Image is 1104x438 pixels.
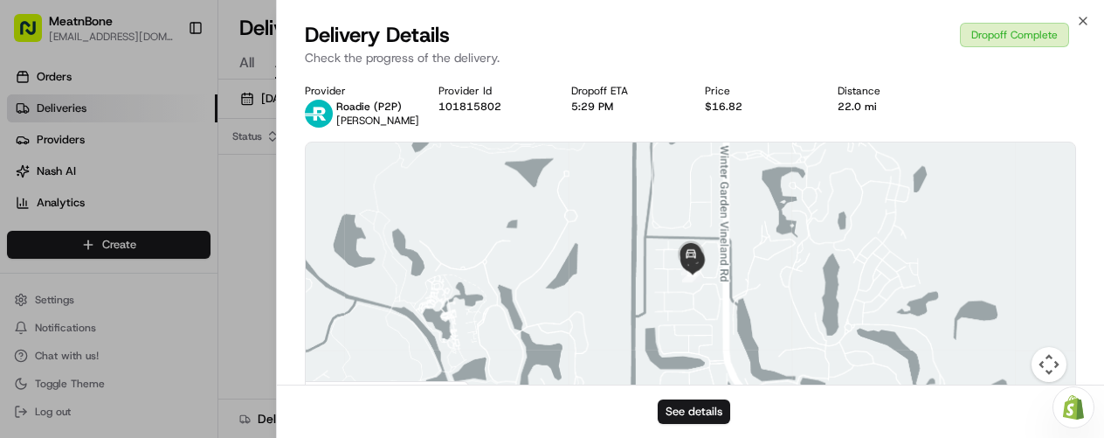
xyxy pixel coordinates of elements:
[838,100,943,114] div: 22.0 mi
[305,21,450,49] span: Delivery Details
[438,84,544,98] div: Provider Id
[658,400,730,424] button: See details
[705,100,811,114] div: $16.82
[305,84,411,98] div: Provider
[438,100,501,114] button: 101815802
[336,100,402,114] span: Roadie (P2P)
[571,100,677,114] div: 5:29 PM
[705,84,811,98] div: Price
[310,380,368,403] a: Open this area in Google Maps (opens a new window)
[838,84,943,98] div: Distance
[305,49,1076,66] p: Check the progress of the delivery.
[336,114,419,128] span: [PERSON_NAME]
[310,380,368,403] img: Google
[571,84,677,98] div: Dropoff ETA
[305,100,333,128] img: roadie-logo-v2.jpg
[1032,347,1066,382] button: Map camera controls
[306,381,469,403] div: Last Updated: 15 minutes ago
